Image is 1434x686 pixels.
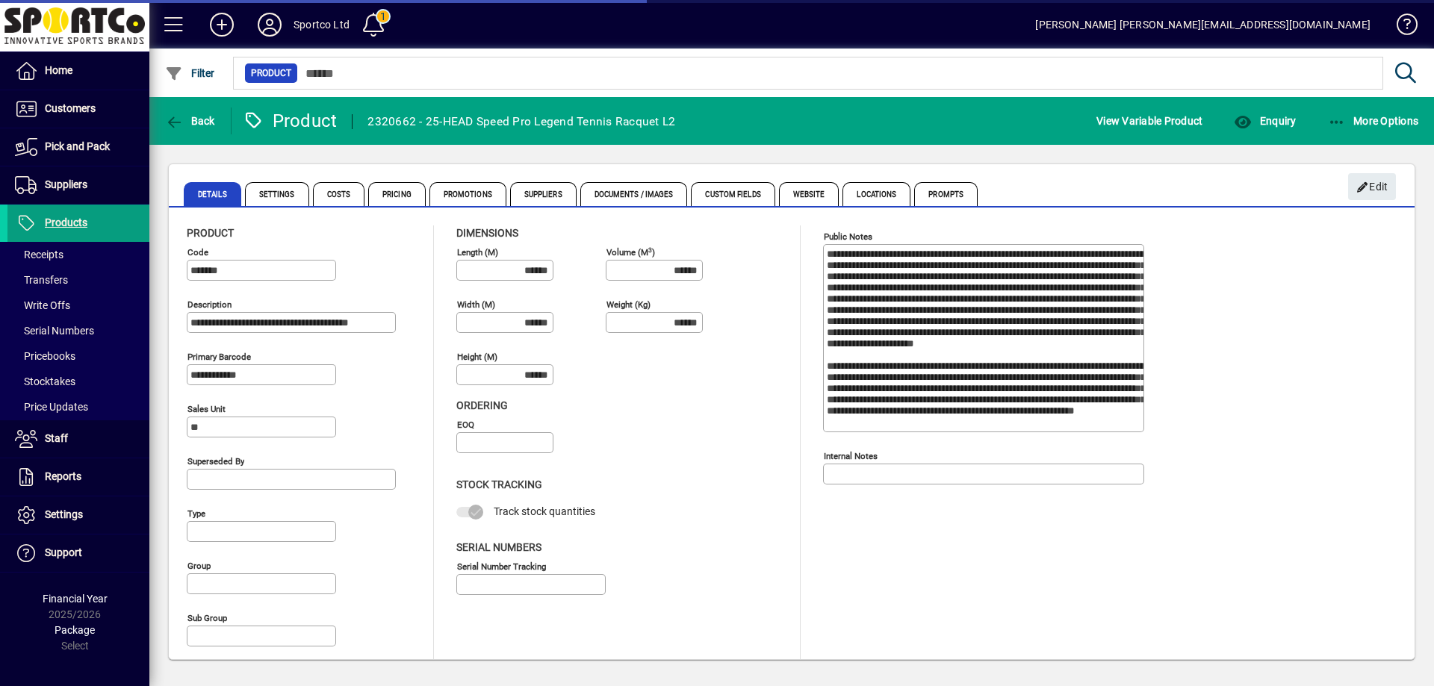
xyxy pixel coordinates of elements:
span: Prompts [914,182,978,206]
span: Pick and Pack [45,140,110,152]
mat-label: Primary barcode [187,352,251,362]
a: Price Updates [7,394,149,420]
span: Filter [165,67,215,79]
span: View Variable Product [1096,109,1202,133]
a: Stocktakes [7,369,149,394]
span: Ordering [456,399,508,411]
span: Dimensions [456,227,518,239]
span: Home [45,64,72,76]
button: Add [198,11,246,38]
button: View Variable Product [1093,107,1206,134]
mat-label: Volume (m ) [606,247,655,258]
button: Back [161,107,219,134]
mat-label: Width (m) [457,299,495,310]
button: Edit [1348,173,1396,200]
span: Products [45,216,87,228]
button: Enquiry [1230,107,1300,134]
app-page-header-button: Back [149,107,232,134]
span: Write Offs [15,299,70,311]
a: Receipts [7,242,149,267]
span: Suppliers [510,182,577,206]
button: Profile [246,11,294,38]
a: Staff [7,420,149,458]
mat-label: Public Notes [824,231,872,242]
span: Costs [313,182,365,206]
div: 2320662 - 25-HEAD Speed Pro Legend Tennis Racquet L2 [367,110,675,134]
span: Serial Numbers [15,325,94,337]
span: Product [187,227,234,239]
span: Serial Numbers [456,541,541,553]
a: Transfers [7,267,149,293]
span: Edit [1356,175,1388,199]
sup: 3 [648,246,652,253]
span: Stocktakes [15,375,75,387]
mat-label: Height (m) [457,352,497,362]
a: Reports [7,458,149,496]
mat-label: Code [187,247,208,258]
mat-label: Sub group [187,613,227,623]
span: Reports [45,470,81,482]
mat-label: Length (m) [457,247,498,258]
span: Details [184,182,241,206]
mat-label: Group [187,561,211,571]
a: Support [7,534,149,572]
span: Financial Year [43,593,108,605]
a: Serial Numbers [7,318,149,343]
mat-label: Description [187,299,232,310]
a: Customers [7,90,149,128]
span: Documents / Images [580,182,688,206]
button: More Options [1324,107,1423,134]
span: Settings [45,508,83,520]
span: Receipts [15,249,63,261]
div: [PERSON_NAME] [PERSON_NAME][EMAIL_ADDRESS][DOMAIN_NAME] [1035,13,1371,37]
span: Custom Fields [691,182,775,206]
span: Enquiry [1234,115,1296,127]
span: Back [165,115,215,127]
mat-label: Internal Notes [824,451,878,461]
mat-label: Sales unit [187,404,226,414]
a: Write Offs [7,293,149,318]
div: Sportco Ltd [294,13,350,37]
mat-label: Superseded by [187,456,244,467]
span: Track stock quantities [494,505,595,517]
mat-label: Serial Number tracking [457,561,546,571]
a: Knowledge Base [1385,3,1415,52]
mat-label: Type [187,508,205,519]
span: Package [55,624,95,636]
mat-label: Weight (Kg) [606,299,651,310]
span: Settings [245,182,309,206]
mat-label: EOQ [457,420,474,430]
a: Pricebooks [7,343,149,369]
span: Promotions [429,182,506,206]
a: Settings [7,496,149,534]
span: Pricebooks [15,350,75,362]
span: More Options [1328,115,1419,127]
span: Staff [45,432,68,444]
span: Pricing [368,182,426,206]
div: Product [243,109,338,133]
span: Transfers [15,274,68,286]
span: Support [45,546,82,558]
span: Suppliers [45,178,87,190]
span: Customers [45,102,96,114]
a: Home [7,52,149,90]
span: Product [251,66,291,81]
span: Locations [842,182,910,206]
a: Suppliers [7,166,149,204]
span: Stock Tracking [456,478,542,490]
a: Pick and Pack [7,128,149,166]
span: Website [779,182,839,206]
button: Filter [161,60,219,87]
span: Price Updates [15,401,88,413]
